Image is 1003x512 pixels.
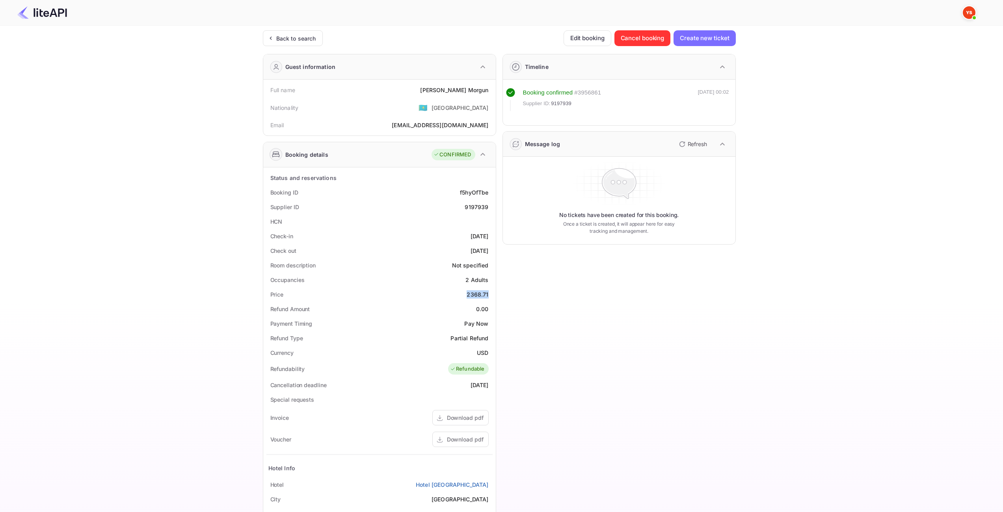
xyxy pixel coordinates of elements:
div: Refund Amount [270,305,310,313]
div: Check-in [270,232,293,240]
ya-tr-span: Create new ticket [680,33,729,43]
div: Email [270,121,284,129]
button: Edit booking [564,30,611,46]
div: Occupancies [270,276,305,284]
ya-tr-span: Cancel booking [621,33,664,43]
div: Supplier ID [270,203,299,211]
div: Check out [270,247,296,255]
img: Yandex Support [963,6,975,19]
div: Payment Timing [270,319,313,328]
div: Partial Refund [450,334,488,342]
div: f5hyOfTbe [460,188,488,197]
div: Nationality [270,104,299,112]
div: Invoice [270,414,289,422]
div: Special requests [270,395,314,404]
div: Refund Type [270,334,303,342]
div: Download pdf [447,435,484,443]
div: 2 Adults [465,276,488,284]
div: Booking confirmed [523,88,573,97]
div: [EMAIL_ADDRESS][DOMAIN_NAME] [392,121,488,129]
div: Price [270,290,284,299]
span: Supplier ID: [523,100,551,108]
div: Not specified [452,261,489,269]
button: Cancel booking [614,30,671,46]
div: Pay Now [464,319,488,328]
div: Guest information [285,63,336,71]
div: Cancellation deadline [270,381,327,389]
p: Refresh [688,140,707,148]
div: Room description [270,261,316,269]
ya-tr-span: Edit booking [570,33,605,43]
div: Status and reservations [270,174,337,182]
div: City [270,495,281,503]
div: Booking details [285,150,328,159]
div: Currency [270,349,294,357]
div: [GEOGRAPHIC_DATA] [432,495,489,503]
div: Hotel [270,480,284,489]
button: Create new ticket [674,30,735,46]
div: [GEOGRAPHIC_DATA] [432,104,489,112]
div: Message log [525,140,560,148]
p: No tickets have been created for this booking. [559,211,679,219]
div: CONFIRMED [434,151,471,159]
div: Refundable [450,365,485,373]
div: USD [477,349,488,357]
div: 9197939 [465,203,488,211]
div: Refundability [270,365,305,373]
div: HCN [270,217,283,226]
button: Refresh [674,138,710,150]
div: [DATE] [471,247,489,255]
div: Booking ID [270,188,298,197]
div: Hotel Info [268,464,296,472]
div: 2368.71 [467,290,488,299]
div: # 3956861 [574,88,601,97]
p: Once a ticket is created, it will appear here for easy tracking and management. [557,221,681,235]
img: LiteAPI Logo [17,6,67,19]
div: Voucher [270,435,291,443]
div: Full name [270,86,295,94]
div: Timeline [525,63,549,71]
div: [PERSON_NAME] Morgun [420,86,488,94]
span: 9197939 [551,100,571,108]
div: [DATE] [471,381,489,389]
div: 0.00 [476,305,489,313]
a: Hotel [GEOGRAPHIC_DATA] [416,480,488,489]
span: United States [419,100,428,115]
div: Download pdf [447,414,484,422]
ya-tr-span: Back to search [276,35,316,42]
div: [DATE] [471,232,489,240]
div: [DATE] 00:02 [698,88,729,111]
